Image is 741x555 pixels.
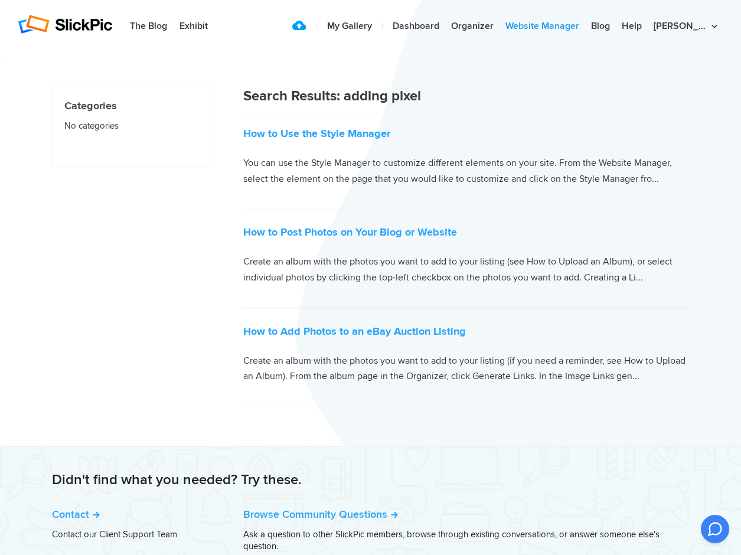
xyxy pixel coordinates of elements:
h2: Didn't find what you needed? Try these. [52,471,690,489]
a: Browse Community Questions [243,508,398,521]
p: Ask a question to other SlickPic members, browse through existing conversations, or answer someon... [243,528,690,552]
a: Contact [52,508,100,521]
h4: Categories [64,98,199,114]
a: How to Post Photos on Your Blog or Website [243,226,457,239]
a: Contact our Client Support Team [52,529,177,540]
p: You can use the Style Manager to customize different elements on your site. From the Website Mana... [243,155,690,187]
a: How to Use the Style Manager [243,127,390,140]
h1: Search Results: adding pixel [243,86,690,113]
li: No categories [64,114,199,136]
p: Create an album with the photos you want to add to your listing (see How to Upload an Album), or ... [243,254,690,285]
a: How to Add Photos to an eBay Auction Listing [243,325,466,338]
p: Create an album with the photos you want to add to your listing (if you need a reminder, see How ... [243,353,690,384]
